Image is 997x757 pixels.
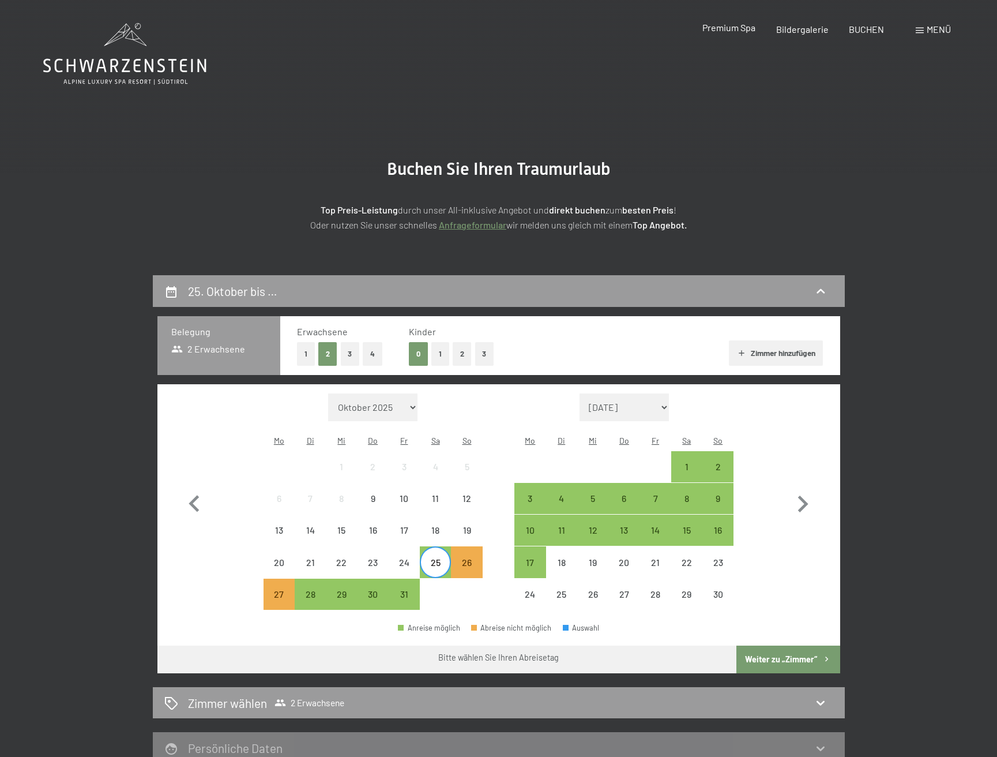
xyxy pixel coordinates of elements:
[327,590,356,619] div: 29
[610,494,638,523] div: 6
[702,515,733,546] div: Sun Nov 16 2025
[188,284,277,298] h2: 25. Oktober bis …
[608,546,639,578] div: Thu Nov 20 2025
[672,494,701,523] div: 8
[188,741,283,755] h2: Persönliche Daten
[295,515,326,546] div: Abreise nicht möglich
[358,546,389,578] div: Thu Oct 23 2025
[639,546,671,578] div: Abreise nicht möglich
[514,579,545,610] div: Mon Nov 24 2025
[577,515,608,546] div: Abreise möglich
[326,515,357,546] div: Wed Oct 15 2025
[927,24,951,35] span: Menü
[713,436,723,445] abbr: Sonntag
[639,483,671,514] div: Fri Nov 07 2025
[639,515,671,546] div: Abreise möglich
[326,579,357,610] div: Wed Oct 29 2025
[641,558,669,587] div: 21
[326,451,357,482] div: Wed Oct 01 2025
[295,579,326,610] div: Abreise möglich
[295,546,326,578] div: Abreise nicht möglich
[358,579,389,610] div: Thu Oct 30 2025
[610,526,638,554] div: 13
[421,494,450,523] div: 11
[421,558,450,587] div: 25
[359,558,387,587] div: 23
[188,695,267,711] h2: Zimmer wählen
[641,494,669,523] div: 7
[451,546,482,578] div: Abreise nicht möglich, da die Mindestaufenthaltsdauer nicht erfüllt wird
[514,515,545,546] div: Mon Nov 10 2025
[420,515,451,546] div: Abreise nicht möglich
[608,546,639,578] div: Abreise nicht möglich
[389,546,420,578] div: Abreise nicht möglich
[578,558,607,587] div: 19
[420,515,451,546] div: Sat Oct 18 2025
[578,494,607,523] div: 5
[577,483,608,514] div: Abreise möglich
[671,483,702,514] div: Abreise möglich
[577,483,608,514] div: Wed Nov 05 2025
[546,515,577,546] div: Tue Nov 11 2025
[295,483,326,514] div: Abreise nicht möglich
[672,590,701,619] div: 29
[729,340,823,366] button: Zimmer hinzufügen
[420,451,451,482] div: Abreise nicht möglich
[516,526,544,554] div: 10
[421,462,450,491] div: 4
[297,326,348,337] span: Erwachsene
[274,436,284,445] abbr: Montag
[264,579,295,610] div: Mon Oct 27 2025
[318,342,337,366] button: 2
[849,24,884,35] a: BUCHEN
[326,579,357,610] div: Abreise möglich
[307,436,314,445] abbr: Dienstag
[420,451,451,482] div: Sat Oct 04 2025
[619,436,629,445] abbr: Donnerstag
[671,546,702,578] div: Abreise nicht möglich
[652,436,659,445] abbr: Freitag
[326,483,357,514] div: Abreise nicht möglich
[702,483,733,514] div: Abreise möglich
[776,24,829,35] a: Bildergalerie
[639,579,671,610] div: Abreise nicht möglich
[439,219,506,230] a: Anfrageformular
[702,451,733,482] div: Abreise möglich
[451,483,482,514] div: Sun Oct 12 2025
[702,451,733,482] div: Sun Nov 02 2025
[702,546,733,578] div: Sun Nov 23 2025
[639,515,671,546] div: Fri Nov 14 2025
[389,451,420,482] div: Fri Oct 03 2025
[672,462,701,491] div: 1
[389,483,420,514] div: Fri Oct 10 2025
[633,219,687,230] strong: Top Angebot.
[359,462,387,491] div: 2
[682,436,691,445] abbr: Samstag
[178,394,211,610] button: Vorheriger Monat
[420,483,451,514] div: Abreise nicht möglich
[389,483,420,514] div: Abreise nicht möglich
[389,515,420,546] div: Abreise nicht möglich
[547,558,576,587] div: 18
[786,394,819,610] button: Nächster Monat
[525,436,535,445] abbr: Montag
[577,546,608,578] div: Abreise nicht möglich
[702,546,733,578] div: Abreise nicht möglich
[296,494,325,523] div: 7
[671,515,702,546] div: Abreise möglich
[703,590,732,619] div: 30
[546,515,577,546] div: Abreise möglich
[295,515,326,546] div: Tue Oct 14 2025
[452,526,481,554] div: 19
[671,515,702,546] div: Sat Nov 15 2025
[702,22,755,33] a: Premium Spa
[702,579,733,610] div: Sun Nov 30 2025
[358,515,389,546] div: Abreise nicht möglich
[171,343,246,355] span: 2 Erwachsene
[672,558,701,587] div: 22
[390,494,419,523] div: 10
[610,590,638,619] div: 27
[296,590,325,619] div: 28
[295,579,326,610] div: Tue Oct 28 2025
[264,579,295,610] div: Abreise nicht möglich, da die Mindestaufenthaltsdauer nicht erfüllt wird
